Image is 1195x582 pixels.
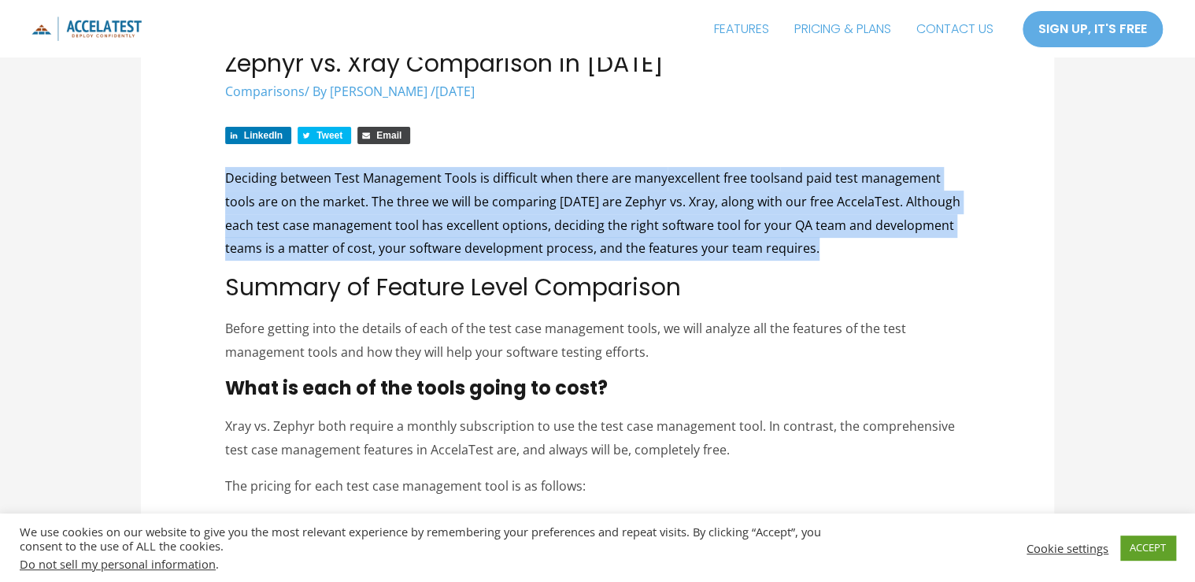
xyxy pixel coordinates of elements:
[316,130,342,141] span: Tweet
[225,167,971,261] p: Deciding between Test Management Tools is difficult when there are many and paid test management ...
[1120,536,1175,560] a: ACCEPT
[668,169,780,187] a: excellent free tools
[225,83,971,101] div: / By /
[330,83,427,100] span: [PERSON_NAME]
[357,127,410,144] a: Share via Email
[1027,541,1108,555] a: Cookie settings
[244,130,283,141] span: LinkedIn
[782,9,904,49] a: PRICING & PLANS
[701,9,1006,49] nav: Site Navigation
[31,17,142,41] img: icon
[20,557,829,571] div: .
[225,415,971,462] p: Xray vs. Zephyr both require a monthly subscription to use the test case management tool. In cont...
[263,510,971,534] li: Zephyr pricing starts at $10 per user per month
[225,317,971,364] p: Before getting into the details of each of the test case management tools, we will analyze all th...
[904,9,1006,49] a: CONTACT US
[225,127,291,144] a: Share on LinkedIn
[225,50,971,78] h1: Zephyr vs. Xray Comparison in [DATE]
[225,377,971,400] h3: What is each of the tools going to cost?
[225,475,971,499] p: The pricing for each test case management tool is as follows:
[1022,10,1164,48] a: SIGN UP, IT'S FREE
[20,525,829,571] div: We use cookies on our website to give you the most relevant experience by remembering your prefer...
[435,83,475,100] span: [DATE]
[225,273,971,302] h2: Summary of Feature Level Comparison
[330,83,431,100] a: [PERSON_NAME]
[298,127,351,144] a: Share on Twitter
[701,9,782,49] a: FEATURES
[20,556,216,572] a: Do not sell my personal information
[225,83,305,100] a: Comparisons
[376,130,401,141] span: Email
